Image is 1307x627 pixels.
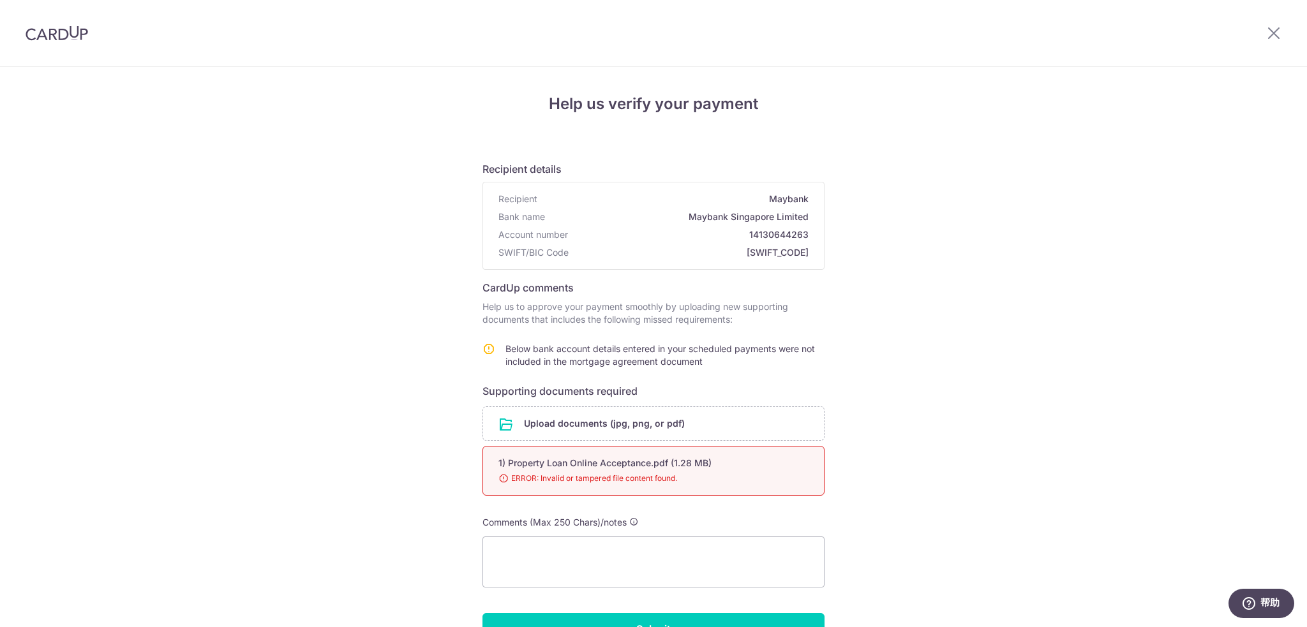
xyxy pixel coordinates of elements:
span: Account number [498,228,568,241]
span: SWIFT/BIC Code [498,246,569,259]
span: 14130644263 [573,228,809,241]
span: [SWIFT_CODE] [574,246,809,259]
span: Maybank Singapore Limited [550,210,809,223]
span: Comments (Max 250 Chars)/notes [482,517,627,527]
p: Help us to approve your payment smoothly by uploading new supporting documents that includes the ... [482,300,825,326]
h6: Supporting documents required [482,383,825,399]
span: Maybank [542,193,809,205]
span: Bank name [498,210,545,223]
iframe: 打开一个小组件，您可以在其中找到更多信息 [1228,589,1294,621]
h4: Help us verify your payment [482,92,825,115]
span: Recipient [498,193,537,205]
h6: CardUp comments [482,280,825,295]
span: ERROR: Invalid or tampered file content found. [498,472,778,485]
div: Upload documents (jpg, png, or pdf) [482,406,825,441]
div: 1) Property Loan Online Acceptance.pdf (1.28 MB) [498,457,778,469]
span: Below bank account details entered in your scheduled payments were not included in the mortgage a... [505,343,815,367]
img: CardUp [26,26,88,41]
h6: Recipient details [482,161,825,177]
